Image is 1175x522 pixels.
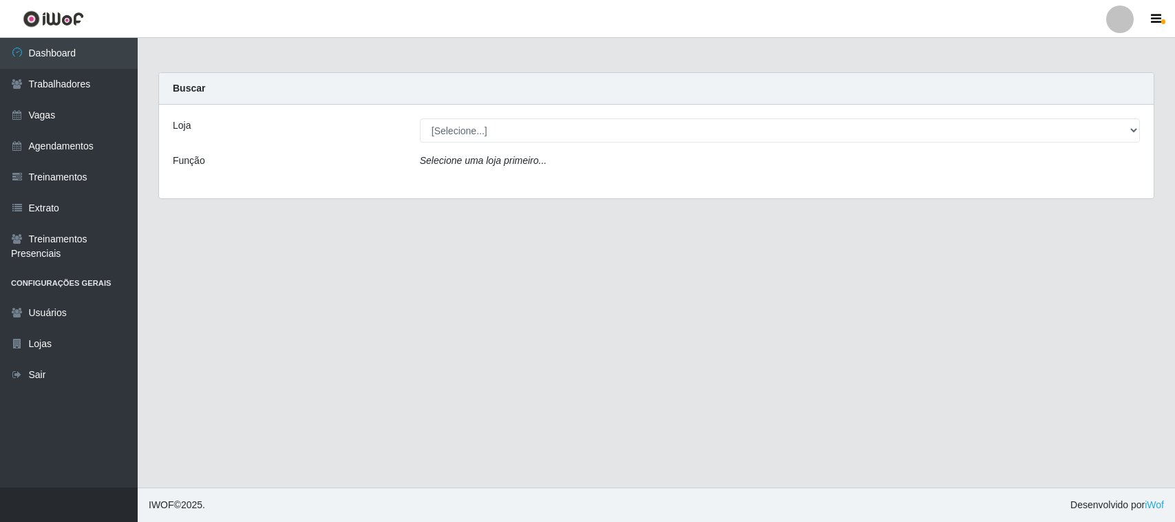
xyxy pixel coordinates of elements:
[1145,499,1164,510] a: iWof
[173,83,205,94] strong: Buscar
[23,10,84,28] img: CoreUI Logo
[173,154,205,168] label: Função
[149,498,205,512] span: © 2025 .
[173,118,191,133] label: Loja
[420,155,547,166] i: Selecione uma loja primeiro...
[1070,498,1164,512] span: Desenvolvido por
[149,499,174,510] span: IWOF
